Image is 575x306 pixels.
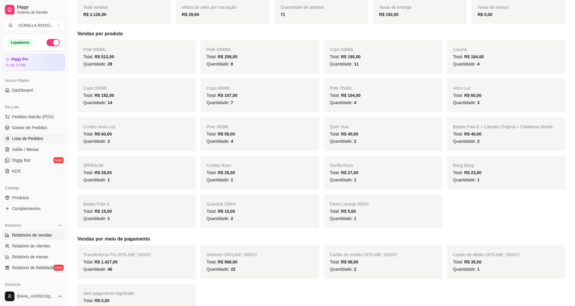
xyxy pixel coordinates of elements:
[12,125,47,131] span: Gestor de Pedidos
[354,177,356,182] span: 1
[2,204,65,213] a: Complementos
[231,139,233,144] span: 4
[330,202,369,206] span: Fanta Laranja 350ml
[12,135,43,142] span: Lista de Pedidos
[8,39,33,46] div: Loja aberta
[453,86,471,91] span: Anos Luz
[330,252,398,257] span: Cartão de crédito OFFLINE - DIGGY
[379,12,399,17] strong: R$ 192,00
[2,54,65,71] a: Diggy Proaté 27/09
[330,62,359,66] span: Quantidade:
[354,139,356,144] span: 2
[83,170,112,175] span: Total:
[2,183,65,193] div: Catálogo
[218,93,238,98] span: R$ 107,00
[464,93,481,98] span: R$ 60,00
[107,216,110,221] span: 1
[453,170,481,175] span: Total:
[477,139,480,144] span: 2
[330,124,349,129] span: Quer Voar
[218,209,235,214] span: R$ 10,00
[379,5,411,10] span: Taxas de entrega
[12,87,33,93] span: Dashboard
[83,291,134,296] span: Sem pagamento registrado
[453,62,480,66] span: Quantidade:
[453,132,481,136] span: Total:
[83,62,112,66] span: Quantidade:
[83,216,110,221] span: Quantidade:
[453,267,480,272] span: Quantidade:
[107,177,110,182] span: 1
[2,193,65,202] a: Produtos
[453,47,467,52] span: Lúxuria
[12,265,54,271] span: Relatório de fidelidade
[2,102,65,112] div: Dia a dia
[206,93,237,98] span: Total:
[12,195,29,201] span: Produtos
[2,85,65,95] a: Dashboard
[2,2,65,17] a: DiggySistema de Gestão
[280,5,324,10] span: Quantidade de pedidos
[477,62,480,66] span: 4
[330,54,361,59] span: Total:
[206,86,231,91] span: Copo 400ML
[453,177,480,182] span: Quantidade:
[206,54,237,59] span: Total:
[94,298,109,303] span: R$ 0,00
[94,260,117,264] span: R$ 1.427,00
[83,132,112,136] span: Total:
[330,209,356,214] span: Total:
[12,206,40,212] span: Complementos
[94,170,112,175] span: R$ 28,00
[341,170,358,175] span: R$ 27,00
[330,86,353,91] span: Pote 750ML
[46,39,60,46] button: Alterar Status
[83,93,114,98] span: Total:
[206,163,231,168] span: Combo Roxo
[478,12,492,17] strong: R$ 0,00
[12,232,52,238] span: Relatórios de vendas
[17,294,55,299] span: [EMAIL_ADDRESS][DOMAIN_NAME]
[330,177,356,182] span: Quantidade:
[341,209,356,214] span: R$ 5,00
[107,100,112,105] span: 14
[453,54,484,59] span: Total:
[231,100,233,105] span: 7
[280,12,285,17] strong: 71
[477,177,480,182] span: 1
[94,93,114,98] span: R$ 182,00
[2,134,65,143] a: Lista de Pedidos
[477,100,480,105] span: 3
[218,54,238,59] span: R$ 258,00
[206,267,235,272] span: Quantidade:
[206,132,235,136] span: Total:
[453,124,553,129] span: Batata Frita G + Catupiry Original + Calabresa Moída
[206,100,233,105] span: Quantidade:
[330,47,354,52] span: Copo 500ML
[12,168,21,174] span: KDS
[10,63,25,68] article: até 27/09
[2,19,65,31] button: Select a team
[94,132,112,136] span: R$ 60,00
[231,62,233,66] span: 8
[83,54,114,59] span: Total:
[330,216,356,221] span: Quantidade:
[83,12,106,17] strong: R$ 2.126,00
[330,163,353,168] span: Gorilla Roxo
[453,139,480,144] span: Quantidade:
[218,260,238,264] span: R$ 566,00
[330,260,358,264] span: Total:
[83,267,112,272] span: Quantidade:
[330,267,356,272] span: Quantidade:
[453,93,481,98] span: Total:
[330,100,356,105] span: Quantidade:
[206,139,233,144] span: Quantidade:
[206,202,236,206] span: Guaraná 350ml
[453,163,474,168] span: Bang Bang
[17,5,62,10] span: Diggy
[2,241,65,251] a: Relatório de clientes
[330,139,356,144] span: Quantidade:
[354,100,356,105] span: 4
[83,163,103,168] span: 30PRAUM
[341,54,361,59] span: R$ 195,00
